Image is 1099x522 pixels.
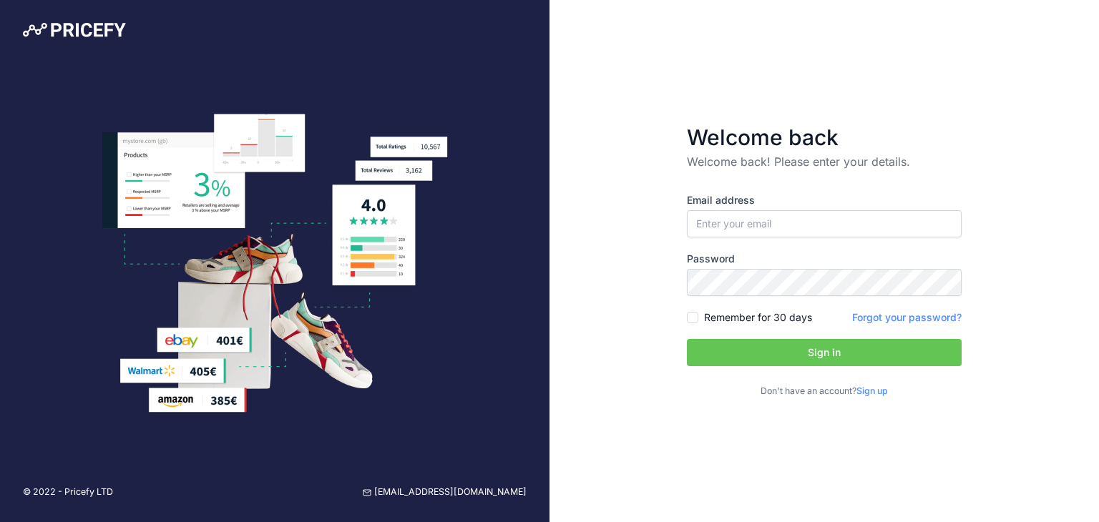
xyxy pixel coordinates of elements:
[687,124,962,150] h3: Welcome back
[687,385,962,398] p: Don't have an account?
[363,486,527,499] a: [EMAIL_ADDRESS][DOMAIN_NAME]
[23,23,126,37] img: Pricefy
[852,311,962,323] a: Forgot your password?
[687,210,962,237] input: Enter your email
[23,486,113,499] p: © 2022 - Pricefy LTD
[687,153,962,170] p: Welcome back! Please enter your details.
[687,252,962,266] label: Password
[856,385,888,396] a: Sign up
[687,193,962,207] label: Email address
[704,310,812,325] label: Remember for 30 days
[687,339,962,366] button: Sign in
